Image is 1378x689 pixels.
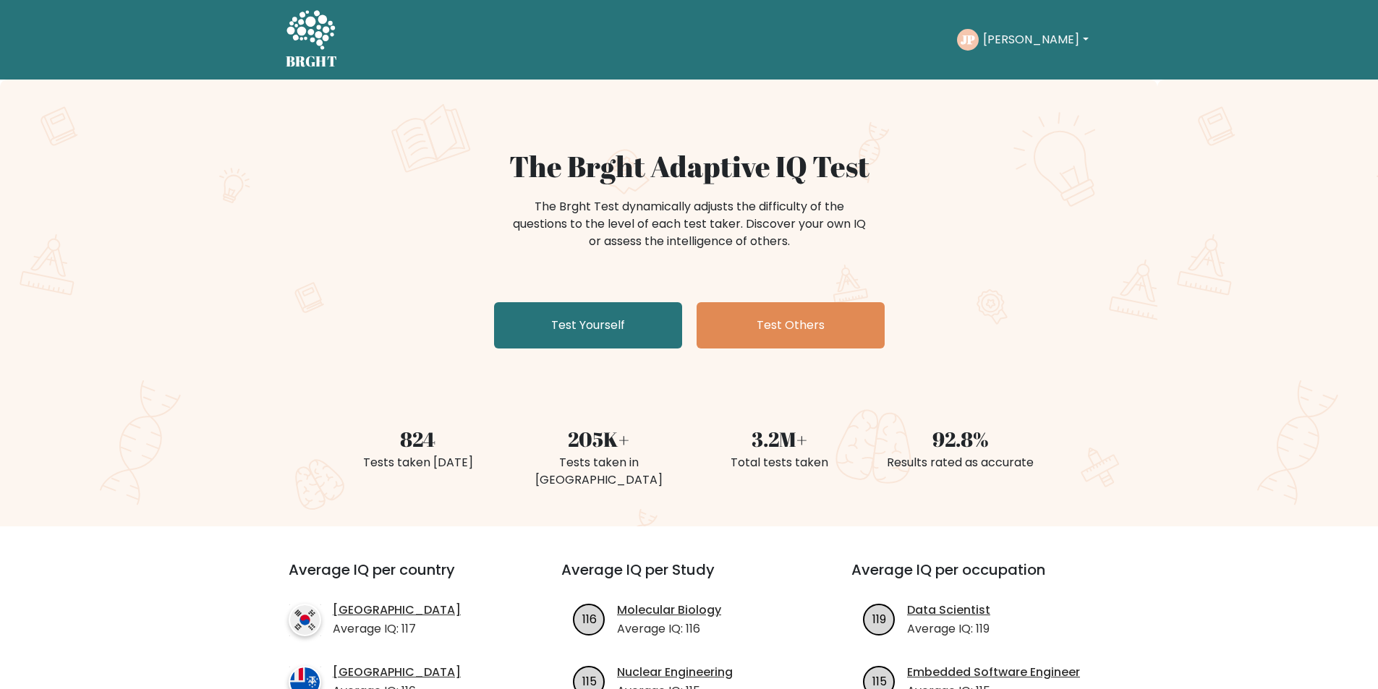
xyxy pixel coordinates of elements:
[617,620,721,638] p: Average IQ: 116
[289,561,509,596] h3: Average IQ per country
[286,53,338,70] h5: BRGHT
[907,602,990,619] a: Data Scientist
[509,198,870,250] div: The Brght Test dynamically adjusts the difficulty of the questions to the level of each test take...
[494,302,682,348] a: Test Yourself
[879,454,1042,471] div: Results rated as accurate
[907,664,1080,681] a: Embedded Software Engineer
[698,454,862,471] div: Total tests taken
[517,424,681,454] div: 205K+
[289,604,321,636] img: country
[617,602,721,619] a: Molecular Biology
[333,620,461,638] p: Average IQ: 117
[697,302,885,348] a: Test Others
[333,664,461,681] a: [GEOGRAPHIC_DATA]
[961,31,975,48] text: JP
[617,664,733,681] a: Nuclear Engineering
[872,610,886,627] text: 119
[336,149,1042,184] h1: The Brght Adaptive IQ Test
[336,424,500,454] div: 824
[907,620,990,638] p: Average IQ: 119
[879,424,1042,454] div: 92.8%
[561,561,817,596] h3: Average IQ per Study
[286,6,338,74] a: BRGHT
[851,561,1107,596] h3: Average IQ per occupation
[872,672,887,689] text: 115
[582,610,597,627] text: 116
[979,30,1092,49] button: [PERSON_NAME]
[336,454,500,471] div: Tests taken [DATE]
[517,454,681,489] div: Tests taken in [GEOGRAPHIC_DATA]
[582,672,597,689] text: 115
[698,424,862,454] div: 3.2M+
[333,602,461,619] a: [GEOGRAPHIC_DATA]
